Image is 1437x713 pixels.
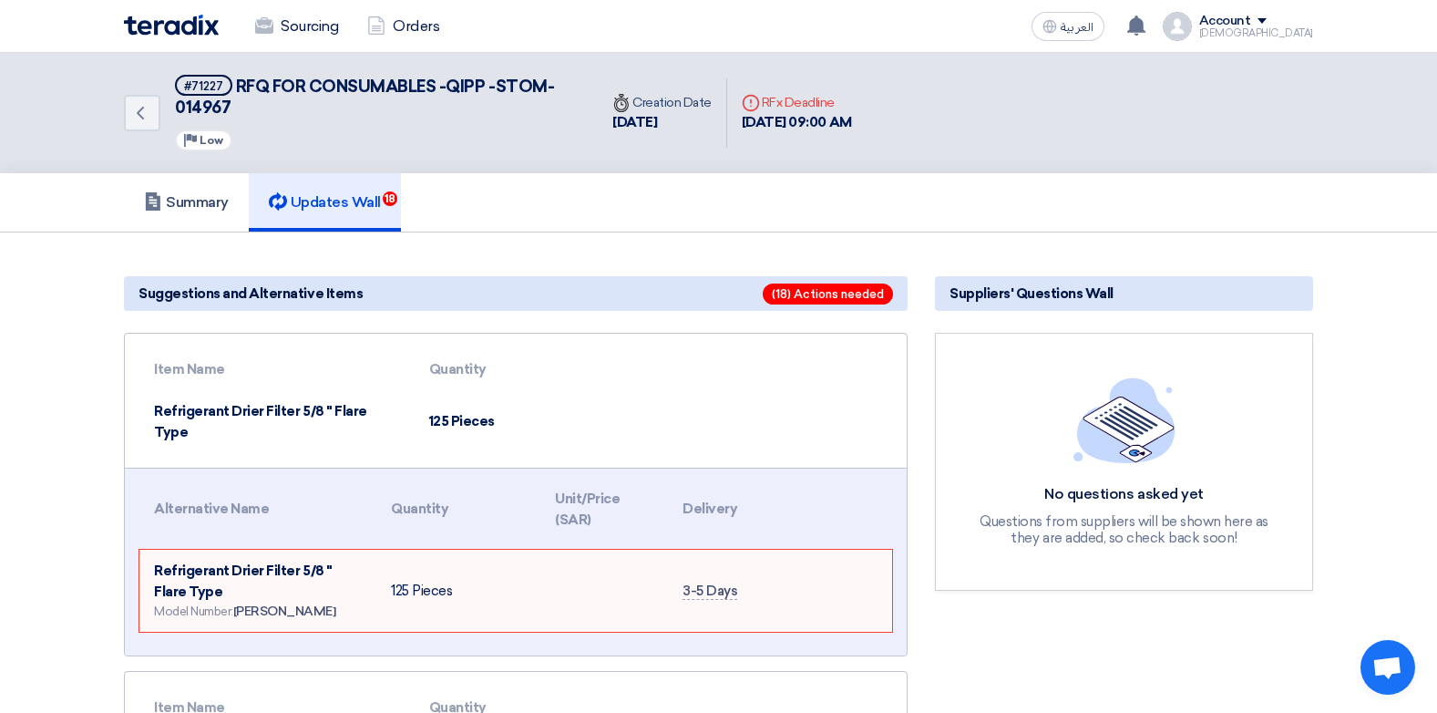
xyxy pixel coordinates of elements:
a: Orders [353,6,454,46]
span: [PERSON_NAME] [233,604,336,619]
span: العربية [1061,21,1093,34]
span: 3-5 Days [683,583,737,600]
div: Questions from suppliers will be shown here as they are added, so check back soon! [970,513,1279,546]
div: No questions asked yet [970,485,1279,504]
th: Unit/Price (SAR) [540,478,668,541]
button: العربية [1032,12,1104,41]
div: [DATE] 09:00 AM [742,112,852,133]
h5: RFQ FOR CONSUMABLES -QIPP -STOM-014967 [175,75,576,119]
td: 125 Pieces [376,550,540,632]
td: Refrigerant Drier Filter 5/8 " Flare Type [139,390,415,453]
span: Low [200,134,223,147]
th: Alternative Name [139,478,376,541]
a: Summary [124,173,249,232]
div: Model Number: [154,602,362,621]
h5: Summary [144,193,229,212]
div: Account [1199,14,1251,29]
span: Suggestions and Alternative Items [139,284,363,304]
th: Quantity [415,348,605,391]
th: Quantity [376,478,540,541]
div: RFx Deadline [742,93,852,112]
div: Open chat [1360,640,1415,695]
span: RFQ FOR CONSUMABLES -QIPP -STOM-014967 [175,77,554,118]
h5: Updates Wall [269,193,381,212]
a: Sourcing [241,6,353,46]
img: Teradix logo [124,15,219,36]
th: Item Name [139,348,415,391]
img: profile_test.png [1163,12,1192,41]
span: Suppliers' Questions Wall [949,284,1114,304]
div: [DATE] [612,112,712,133]
div: #71227 [184,80,223,92]
span: Refrigerant Drier Filter 5/8 " Flare Type [154,563,333,600]
a: Updates Wall18 [249,173,401,232]
div: Creation Date [612,93,712,112]
span: (18) Actions needed [763,284,893,305]
td: 125 Pieces [415,390,605,453]
div: [DEMOGRAPHIC_DATA] [1199,28,1313,38]
span: 18 [383,191,397,206]
th: Delivery [668,478,755,541]
img: empty_state_list.svg [1073,377,1175,463]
